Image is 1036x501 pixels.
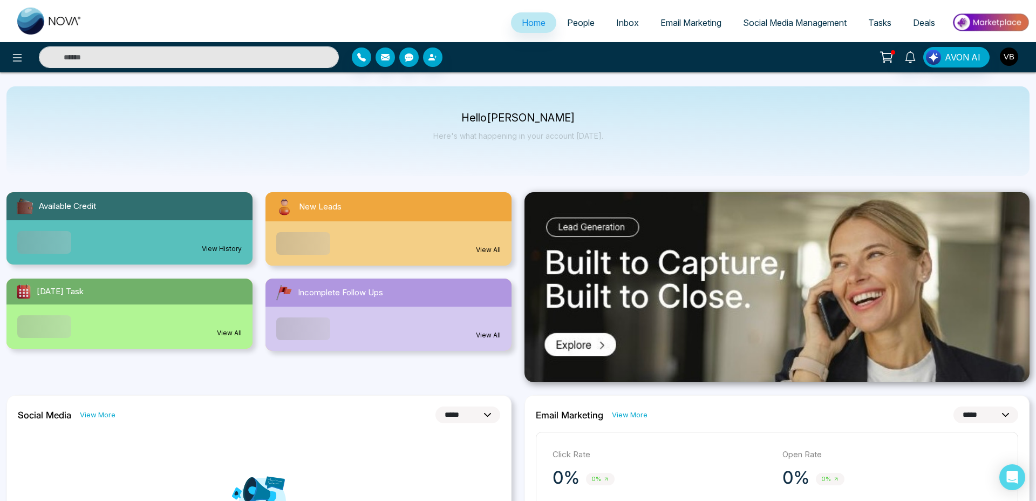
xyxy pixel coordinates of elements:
[945,51,980,64] span: AVON AI
[816,473,844,485] span: 0%
[433,113,603,123] p: Hello [PERSON_NAME]
[556,12,605,33] a: People
[586,473,615,485] span: 0%
[923,47,990,67] button: AVON AI
[476,330,501,340] a: View All
[298,287,383,299] span: Incomplete Follow Ups
[868,17,891,28] span: Tasks
[782,449,1001,461] p: Open Rate
[511,12,556,33] a: Home
[18,410,71,421] h2: Social Media
[553,449,772,461] p: Click Rate
[274,197,295,217] img: newLeads.svg
[476,245,501,255] a: View All
[17,8,82,35] img: Nova CRM Logo
[732,12,857,33] a: Social Media Management
[39,200,96,213] span: Available Credit
[951,10,1030,35] img: Market-place.gif
[605,12,650,33] a: Inbox
[612,410,647,420] a: View More
[913,17,935,28] span: Deals
[37,286,84,298] span: [DATE] Task
[524,192,1030,382] img: .
[553,467,580,489] p: 0%
[567,17,595,28] span: People
[999,464,1025,490] div: Open Intercom Messenger
[902,12,946,33] a: Deals
[522,17,546,28] span: Home
[15,197,35,216] img: availableCredit.svg
[299,201,342,213] span: New Leads
[1000,48,1018,66] img: User Avatar
[782,467,809,489] p: 0%
[259,279,518,351] a: Incomplete Follow UpsView All
[660,17,721,28] span: Email Marketing
[536,410,603,421] h2: Email Marketing
[650,12,732,33] a: Email Marketing
[926,50,941,65] img: Lead Flow
[274,283,294,302] img: followUps.svg
[616,17,639,28] span: Inbox
[857,12,902,33] a: Tasks
[433,131,603,140] p: Here's what happening in your account [DATE].
[15,283,32,300] img: todayTask.svg
[259,192,518,266] a: New LeadsView All
[217,328,242,338] a: View All
[80,410,115,420] a: View More
[743,17,847,28] span: Social Media Management
[202,244,242,254] a: View History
